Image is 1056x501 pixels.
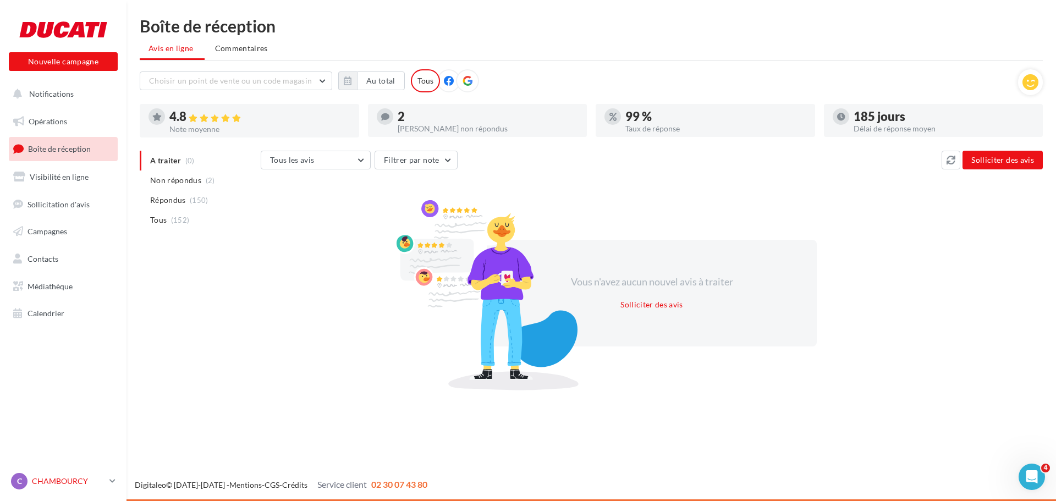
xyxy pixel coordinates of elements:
[854,111,1035,123] div: 185 jours
[135,480,427,489] span: © [DATE]-[DATE] - - -
[371,479,427,489] span: 02 30 07 43 80
[338,71,405,90] button: Au total
[28,227,67,236] span: Campagnes
[28,282,73,291] span: Médiathèque
[411,69,440,92] div: Tous
[265,480,279,489] a: CGS
[854,125,1035,133] div: Délai de réponse moyen
[282,480,307,489] a: Crédits
[140,71,332,90] button: Choisir un point de vente ou un code magasin
[375,151,458,169] button: Filtrer par note
[1019,464,1045,490] iframe: Intercom live chat
[171,216,190,224] span: (152)
[150,214,167,225] span: Tous
[317,479,367,489] span: Service client
[28,254,58,263] span: Contacts
[9,52,118,71] button: Nouvelle campagne
[190,196,208,205] span: (150)
[30,172,89,181] span: Visibilité en ligne
[215,43,268,54] span: Commentaires
[29,117,67,126] span: Opérations
[7,247,120,271] a: Contacts
[7,110,120,133] a: Opérations
[135,480,166,489] a: Digitaleo
[357,71,405,90] button: Au total
[625,125,806,133] div: Taux de réponse
[169,125,350,133] div: Note moyenne
[229,480,262,489] a: Mentions
[149,76,312,85] span: Choisir un point de vente ou un code magasin
[150,195,186,206] span: Répondus
[625,111,806,123] div: 99 %
[140,18,1043,34] div: Boîte de réception
[7,82,116,106] button: Notifications
[1041,464,1050,472] span: 4
[270,155,315,164] span: Tous les avis
[7,302,120,325] a: Calendrier
[29,89,74,98] span: Notifications
[616,298,687,311] button: Solliciter des avis
[17,476,22,487] span: C
[9,471,118,492] a: C CHAMBOURCY
[557,275,746,289] div: Vous n'avez aucun nouvel avis à traiter
[7,275,120,298] a: Médiathèque
[261,151,371,169] button: Tous les avis
[7,220,120,243] a: Campagnes
[150,175,201,186] span: Non répondus
[28,199,90,208] span: Sollicitation d'avis
[7,137,120,161] a: Boîte de réception
[398,111,579,123] div: 2
[963,151,1043,169] button: Solliciter des avis
[28,309,64,318] span: Calendrier
[7,193,120,216] a: Sollicitation d'avis
[32,476,105,487] p: CHAMBOURCY
[398,125,579,133] div: [PERSON_NAME] non répondus
[28,144,91,153] span: Boîte de réception
[7,166,120,189] a: Visibilité en ligne
[206,176,215,185] span: (2)
[169,111,350,123] div: 4.8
